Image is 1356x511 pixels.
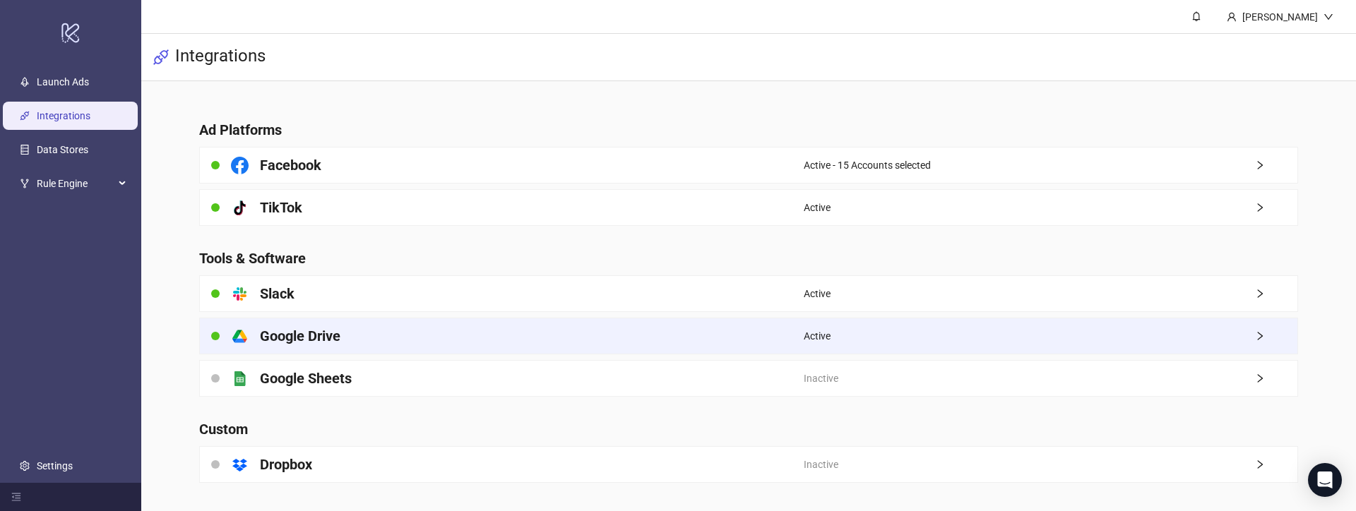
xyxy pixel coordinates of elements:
span: api [153,49,169,66]
span: right [1255,203,1297,212]
a: Google DriveActiveright [199,318,1298,354]
h4: Ad Platforms [199,120,1298,140]
span: right [1255,160,1297,170]
a: Google SheetsInactiveright [199,360,1298,397]
h4: Slack [260,284,295,303]
a: SlackActiveright [199,275,1298,312]
h4: Custom [199,419,1298,439]
h4: Dropbox [260,455,312,474]
a: Settings [37,460,73,471]
span: Active [804,328,831,344]
div: Open Intercom Messenger [1308,463,1342,497]
span: right [1255,459,1297,469]
span: Active - 15 Accounts selected [804,157,931,173]
h4: Google Drive [260,326,340,346]
span: menu-fold [11,492,21,502]
span: down [1324,12,1333,22]
span: right [1255,373,1297,383]
a: Data Stores [37,144,88,155]
h3: Integrations [175,45,266,69]
span: Active [804,286,831,301]
a: Integrations [37,110,90,121]
span: right [1255,289,1297,299]
span: fork [20,179,30,188]
h4: Facebook [260,155,321,175]
a: DropboxInactiveright [199,446,1298,483]
span: Inactive [804,457,838,472]
a: FacebookActive - 15 Accounts selectedright [199,147,1298,184]
h4: TikTok [260,198,302,217]
span: Inactive [804,371,838,386]
span: bell [1191,11,1201,21]
h4: Google Sheets [260,368,352,388]
a: TikTokActiveright [199,189,1298,226]
div: [PERSON_NAME] [1237,9,1324,25]
span: user [1227,12,1237,22]
span: Rule Engine [37,169,114,198]
h4: Tools & Software [199,248,1298,268]
span: Active [804,200,831,215]
span: right [1255,331,1297,341]
a: Launch Ads [37,76,89,88]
